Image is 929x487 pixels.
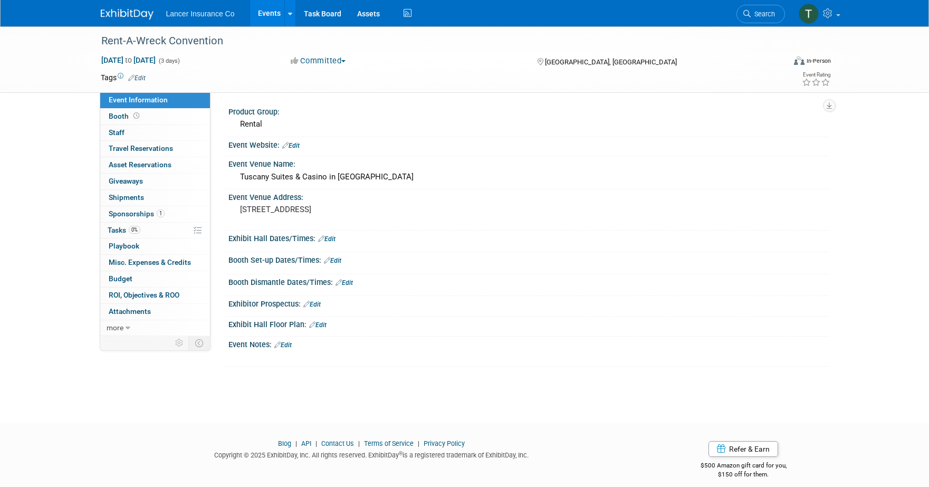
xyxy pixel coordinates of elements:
span: [GEOGRAPHIC_DATA], [GEOGRAPHIC_DATA] [545,58,677,66]
img: ExhibitDay [101,9,154,20]
a: Refer & Earn [708,441,778,457]
a: Event Information [100,92,210,108]
div: Booth Set-up Dates/Times: [228,252,829,266]
div: In-Person [806,57,831,65]
a: Attachments [100,304,210,320]
a: Misc. Expenses & Credits [100,255,210,271]
div: Exhibit Hall Floor Plan: [228,317,829,330]
span: | [293,440,300,447]
td: Toggle Event Tabs [188,336,210,350]
span: Giveaways [109,177,143,185]
a: Edit [318,235,336,243]
span: Travel Reservations [109,144,173,152]
div: $150 off for them. [658,470,829,479]
a: Playbook [100,238,210,254]
span: Booth [109,112,141,120]
div: Exhibitor Prospectus: [228,296,829,310]
a: Shipments [100,190,210,206]
span: Misc. Expenses & Credits [109,258,191,266]
span: Booth not reserved yet [131,112,141,120]
a: Edit [282,142,300,149]
div: Product Group: [228,104,829,117]
a: Blog [278,440,291,447]
td: Tags [101,72,146,83]
span: Sponsorships [109,209,165,218]
span: 0% [129,226,140,234]
a: Giveaways [100,174,210,189]
span: (3 days) [158,58,180,64]
div: Event Venue Name: [228,156,829,169]
span: | [356,440,362,447]
span: Search [751,10,775,18]
a: Search [736,5,785,23]
span: more [107,323,123,332]
span: Lancer Insurance Co [166,9,235,18]
span: ROI, Objectives & ROO [109,291,179,299]
div: Rental [236,116,821,132]
span: Playbook [109,242,139,250]
pre: [STREET_ADDRESS] [240,205,467,214]
span: to [123,56,133,64]
div: Event Rating [802,72,830,78]
sup: ® [399,451,403,456]
span: Shipments [109,193,144,202]
img: Terrence Forrest [799,4,819,24]
span: | [313,440,320,447]
a: Edit [309,321,327,329]
span: Staff [109,128,124,137]
a: Privacy Policy [424,440,465,447]
div: Event Format [723,55,831,71]
span: Event Information [109,96,168,104]
span: 1 [157,209,165,217]
a: Edit [303,301,321,308]
span: Asset Reservations [109,160,171,169]
div: Event Notes: [228,337,829,350]
div: $500 Amazon gift card for you, [658,454,829,479]
a: more [100,320,210,336]
span: Budget [109,274,132,283]
div: Event Website: [228,137,829,151]
div: Exhibit Hall Dates/Times: [228,231,829,244]
a: Travel Reservations [100,141,210,157]
div: Copyright © 2025 ExhibitDay, Inc. All rights reserved. ExhibitDay is a registered trademark of Ex... [101,448,643,460]
td: Personalize Event Tab Strip [170,336,189,350]
a: Edit [336,279,353,287]
div: Rent-A-Wreck Convention [98,32,769,51]
a: Edit [274,341,292,349]
a: Sponsorships1 [100,206,210,222]
span: Tasks [108,226,140,234]
img: Format-Inperson.png [794,56,805,65]
span: Attachments [109,307,151,316]
a: Terms of Service [364,440,414,447]
div: Booth Dismantle Dates/Times: [228,274,829,288]
a: Edit [128,74,146,82]
a: Contact Us [321,440,354,447]
div: Event Venue Address: [228,189,829,203]
span: [DATE] [DATE] [101,55,156,65]
a: Tasks0% [100,223,210,238]
div: Tuscany Suites & Casino in [GEOGRAPHIC_DATA] [236,169,821,185]
a: ROI, Objectives & ROO [100,288,210,303]
a: Booth [100,109,210,125]
button: Committed [287,55,350,66]
a: API [301,440,311,447]
a: Staff [100,125,210,141]
a: Edit [324,257,341,264]
a: Asset Reservations [100,157,210,173]
span: | [415,440,422,447]
a: Budget [100,271,210,287]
